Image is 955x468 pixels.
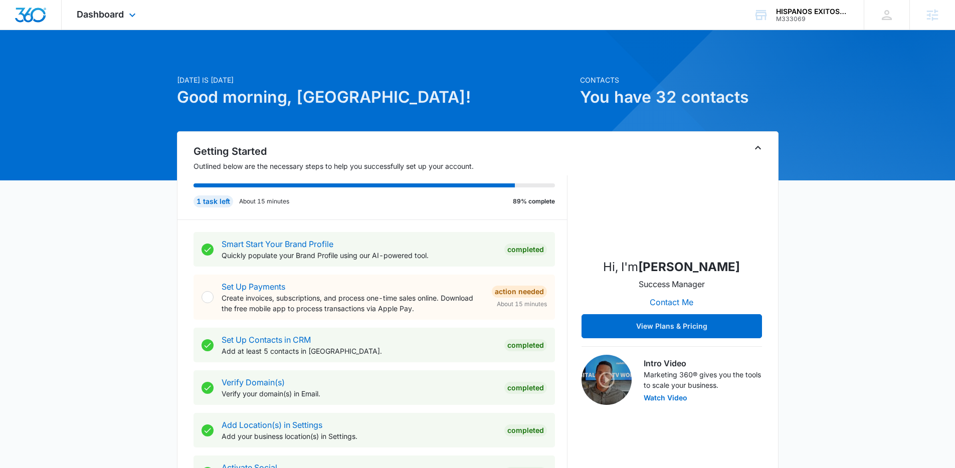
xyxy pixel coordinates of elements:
[194,161,567,171] p: Outlined below are the necessary steps to help you successfully set up your account.
[194,195,233,207] div: 1 task left
[239,197,289,206] p: About 15 minutes
[640,290,703,314] button: Contact Me
[77,9,124,20] span: Dashboard
[622,150,722,250] img: Madison Ruff
[644,357,762,369] h3: Intro Video
[644,394,687,401] button: Watch Video
[16,26,24,34] img: website_grey.svg
[222,388,496,399] p: Verify your domain(s) in Email.
[504,424,547,436] div: Completed
[222,420,322,430] a: Add Location(s) in Settings
[38,59,90,66] div: Domain Overview
[776,16,849,23] div: account id
[644,369,762,390] p: Marketing 360® gives you the tools to scale your business.
[492,286,547,298] div: Action Needed
[222,377,285,387] a: Verify Domain(s)
[222,346,496,356] p: Add at least 5 contacts in [GEOGRAPHIC_DATA].
[603,258,740,276] p: Hi, I'm
[222,335,311,345] a: Set Up Contacts in CRM
[177,75,574,85] p: [DATE] is [DATE]
[580,75,779,85] p: Contacts
[638,260,740,274] strong: [PERSON_NAME]
[497,300,547,309] span: About 15 minutes
[776,8,849,16] div: account name
[222,239,333,249] a: Smart Start Your Brand Profile
[513,197,555,206] p: 89% complete
[504,339,547,351] div: Completed
[100,58,108,66] img: tab_keywords_by_traffic_grey.svg
[504,244,547,256] div: Completed
[26,26,110,34] div: Domain: [DOMAIN_NAME]
[111,59,169,66] div: Keywords by Traffic
[27,58,35,66] img: tab_domain_overview_orange.svg
[177,85,574,109] h1: Good morning, [GEOGRAPHIC_DATA]!
[16,16,24,24] img: logo_orange.svg
[752,142,764,154] button: Toggle Collapse
[582,314,762,338] button: View Plans & Pricing
[222,250,496,261] p: Quickly populate your Brand Profile using our AI-powered tool.
[222,282,285,292] a: Set Up Payments
[222,431,496,441] p: Add your business location(s) in Settings.
[28,16,49,24] div: v 4.0.25
[639,278,705,290] p: Success Manager
[194,144,567,159] h2: Getting Started
[582,355,632,405] img: Intro Video
[580,85,779,109] h1: You have 32 contacts
[222,293,484,314] p: Create invoices, subscriptions, and process one-time sales online. Download the free mobile app t...
[504,382,547,394] div: Completed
